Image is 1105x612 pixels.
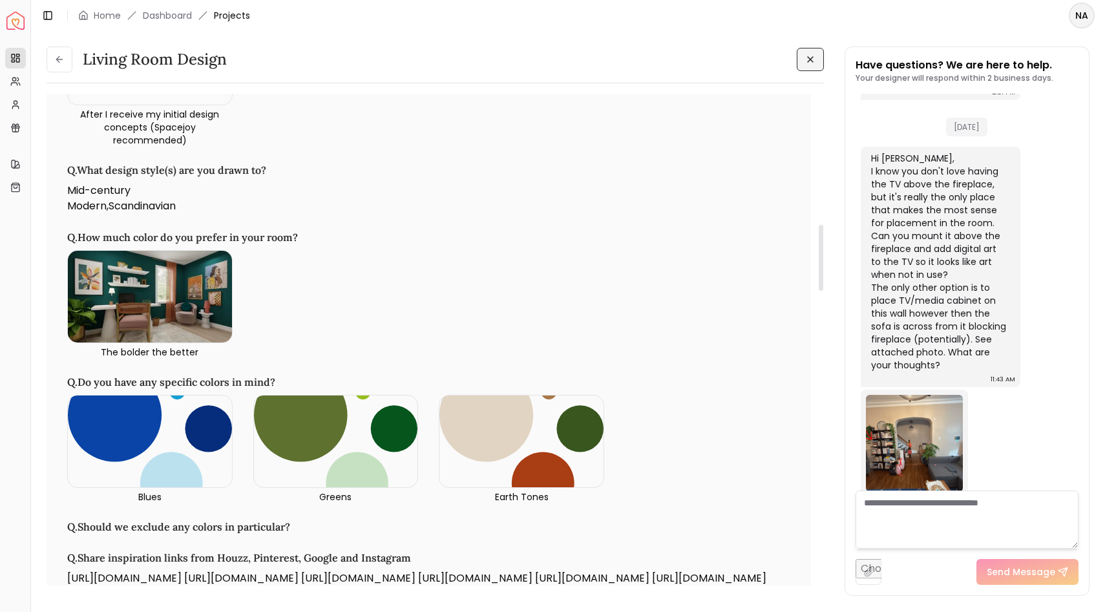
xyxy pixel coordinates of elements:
h3: Living Room design [83,49,227,70]
h3: Q. Should we exclude any colors in particular? [67,519,790,534]
h3: Q. What design style(s) are you drawn to? [67,162,790,178]
a: Spacejoy [6,12,25,30]
h3: Q. How much color do you prefer in your room? [67,229,790,245]
div: Hi [PERSON_NAME], I know you don't love having the TV above the fireplace, but it's really the on... [871,152,1007,372]
p: Greens [319,491,352,503]
nav: breadcrumb [78,9,250,22]
p: Blues [138,491,162,503]
p: Earth Tones [495,491,549,503]
p: Have questions? We are here to help. [856,58,1053,73]
p: After I receive my initial design concepts (Spacejoy recommended) [67,108,233,147]
img: Spacejoy Logo [6,12,25,30]
img: Greens [254,396,418,487]
button: NA [1069,3,1095,28]
h3: Q. Share inspiration links from Houzz, Pinterest, Google and Instagram [67,550,790,565]
p: The bolder the better [101,346,198,359]
span: Projects [214,9,250,22]
p: Your designer will respond within 2 business days. [856,73,1053,83]
p: [URL][DOMAIN_NAME] [URL][DOMAIN_NAME] [URL][DOMAIN_NAME] [URL][DOMAIN_NAME] [URL][DOMAIN_NAME] [U... [67,571,790,586]
img: Chat Image [866,395,963,492]
h3: Q. Do you have any specific colors in mind? [67,374,790,390]
div: 11:43 AM [991,373,1015,386]
span: [DATE] [946,118,987,136]
a: Home [94,9,121,22]
img: Earth Tones [439,396,604,487]
span: NA [1070,4,1093,27]
img: Blues [68,396,232,487]
a: Dashboard [143,9,192,22]
p: Mid-century Modern,Scandinavian [67,183,233,214]
img: The bolder the better [68,251,232,343]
